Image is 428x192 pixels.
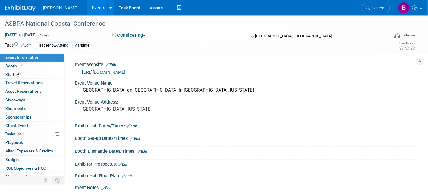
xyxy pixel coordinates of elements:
span: [DATE] [DATE] [5,32,37,38]
pre: [GEOGRAPHIC_DATA], [US_STATE] [82,106,210,112]
span: Travel Reservations [5,80,43,85]
button: Considering [110,32,148,39]
a: Staff4 [0,70,64,79]
a: Attachments [0,173,64,181]
a: Playbook [0,138,64,147]
a: Search [362,3,390,13]
div: Maritime [72,42,91,49]
i: Booth reservation complete [20,64,23,67]
span: Client Event [5,123,28,128]
span: Budget [5,157,19,162]
a: Travel Reservations [0,79,64,87]
span: Sponsorships [5,115,32,119]
span: [PERSON_NAME] [43,6,78,10]
div: Booth Dismantle Dates/Times: [75,147,416,155]
div: Event Rating [399,42,415,45]
div: Exhibitor Prospectus: [75,160,416,168]
div: Booth Set-up Dates/Times: [75,134,416,142]
td: Personalize Event Tab Strip [41,176,52,184]
span: to [18,32,24,37]
span: Booth [5,63,24,68]
div: ASBPA National Coastal Conference [3,18,381,29]
td: Toggle Event Tabs [52,176,64,184]
span: [GEOGRAPHIC_DATA], [GEOGRAPHIC_DATA] [255,34,332,38]
a: Client Event [0,122,64,130]
span: Giveaways [5,97,25,102]
span: Misc. Expenses & Credits [5,149,53,153]
a: Edit [127,124,137,128]
a: Edit [21,43,31,47]
span: Shipments [5,106,26,111]
a: Event Information [0,53,64,62]
span: Tasks [5,131,24,136]
span: Staff [5,72,21,77]
a: Misc. Expenses & Credits [0,147,64,155]
div: Exhibit Hall Floor Plan: [75,171,416,179]
a: Sponsorships [0,113,64,121]
a: ROI, Objectives & ROO [0,164,64,172]
div: Event Venue Name: [75,78,416,86]
img: ExhibitDay [5,5,36,11]
span: Search [370,6,384,10]
a: Shipments [0,104,64,113]
div: Event Notes: [75,183,416,191]
span: Event Information [5,55,40,60]
div: Event Format [355,32,416,41]
a: [URL][DOMAIN_NAME] [82,70,125,75]
a: Edit [118,162,128,167]
a: Tasks0% [0,130,64,138]
a: Giveaways [0,96,64,104]
div: Event Website: [75,60,416,68]
div: In-Person [401,33,416,38]
td: Tags [5,42,31,49]
span: 4 [16,72,21,77]
span: ROI, Objectives & ROO [5,166,46,171]
a: Booth [0,62,64,70]
a: Edit [106,63,116,67]
img: Buse Onen [398,2,410,14]
span: Attachments [5,174,30,179]
a: Edit [130,137,140,141]
span: Playbook [5,140,23,145]
div: Event Venue Address: [75,97,416,105]
span: Asset Reservations [5,89,42,94]
a: Edit [101,186,112,190]
div: [GEOGRAPHIC_DATA] on [GEOGRAPHIC_DATA] in [GEOGRAPHIC_DATA], [US_STATE] [79,85,411,95]
a: Edit [122,174,132,178]
div: Exhibit Hall Dates/Times: [75,121,416,129]
a: Budget [0,156,64,164]
a: Edit [137,149,147,154]
span: 0% [17,132,24,136]
div: Tradeshow-Attend [36,42,70,49]
a: Asset Reservations [0,87,64,96]
img: Format-Inperson.png [394,33,400,38]
span: (4 days) [38,33,51,37]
